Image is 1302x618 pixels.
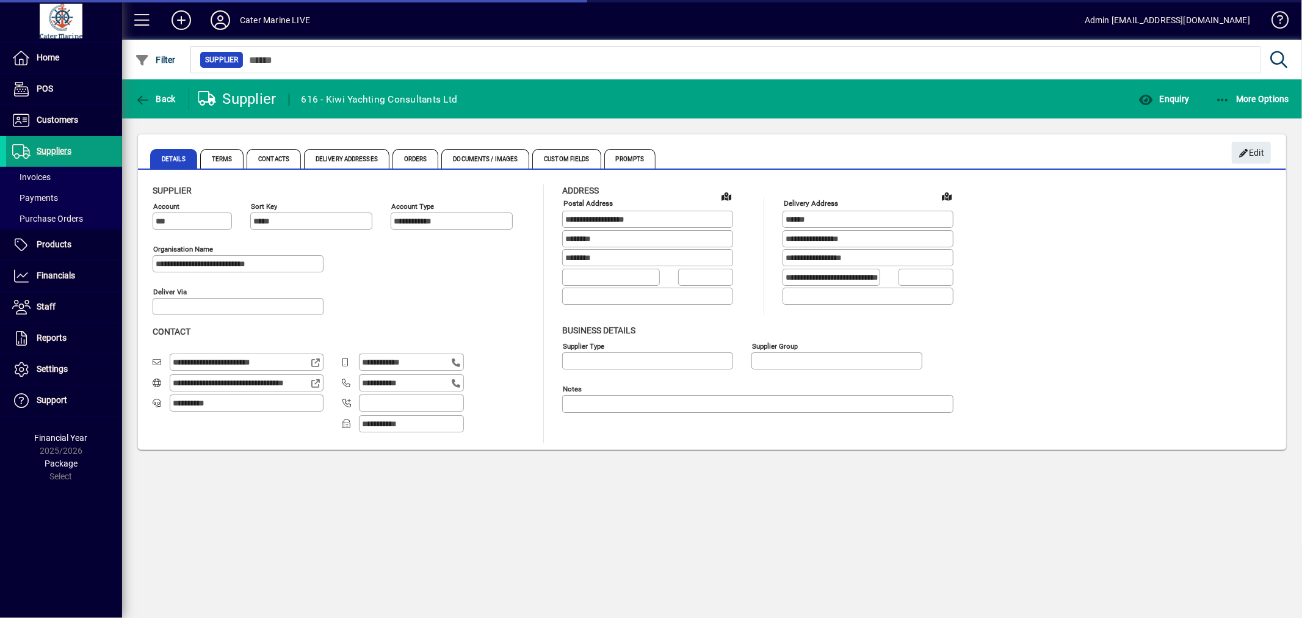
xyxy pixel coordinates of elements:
span: Details [150,149,197,169]
span: Package [45,459,78,468]
button: Enquiry [1135,88,1192,110]
span: Enquiry [1138,94,1189,104]
button: Profile [201,9,240,31]
span: Supplier [205,54,238,66]
mat-label: Organisation name [153,245,213,253]
div: Admin [EMAIL_ADDRESS][DOMAIN_NAME] [1085,10,1250,30]
span: Support [37,395,67,405]
span: Filter [135,55,176,65]
a: Knowledge Base [1262,2,1287,42]
a: Home [6,43,122,73]
a: Support [6,385,122,416]
button: Edit [1232,142,1271,164]
span: Settings [37,364,68,374]
a: Financials [6,261,122,291]
span: Orders [392,149,439,169]
span: Home [37,53,59,62]
div: 616 - Kiwi Yachting Consultants Ltd [302,90,458,109]
span: Business details [562,325,635,335]
span: Reports [37,333,67,343]
a: Purchase Orders [6,208,122,229]
mat-label: Supplier group [752,341,798,350]
span: Contacts [247,149,301,169]
a: POS [6,74,122,104]
span: Supplier [153,186,192,195]
a: Staff [6,292,122,322]
button: Back [132,88,179,110]
span: Contact [153,327,190,336]
span: Suppliers [37,146,71,156]
span: Delivery Addresses [304,149,389,169]
span: Address [562,186,599,195]
span: Payments [12,193,58,203]
a: View on map [937,186,957,206]
span: Staff [37,302,56,311]
a: Products [6,230,122,260]
button: Add [162,9,201,31]
span: Purchase Orders [12,214,83,224]
span: Customers [37,115,78,125]
span: POS [37,84,53,93]
mat-label: Sort key [251,202,277,211]
mat-label: Notes [563,384,582,393]
app-page-header-button: Back [122,88,189,110]
a: Customers [6,105,122,136]
span: Products [37,239,71,249]
span: Documents / Images [441,149,529,169]
a: View on map [717,186,736,206]
span: More Options [1215,94,1290,104]
mat-label: Deliver via [153,288,187,296]
button: Filter [132,49,179,71]
span: Terms [200,149,244,169]
span: Back [135,94,176,104]
span: Prompts [604,149,656,169]
span: Edit [1239,143,1265,163]
div: Supplier [198,89,277,109]
mat-label: Account Type [391,202,434,211]
span: Invoices [12,172,51,182]
a: Payments [6,187,122,208]
a: Reports [6,323,122,354]
span: Custom Fields [532,149,601,169]
a: Settings [6,354,122,385]
mat-label: Supplier type [563,341,604,350]
span: Financials [37,271,75,280]
div: Cater Marine LIVE [240,10,310,30]
a: Invoices [6,167,122,187]
span: Financial Year [35,433,88,443]
mat-label: Account [153,202,179,211]
button: More Options [1212,88,1293,110]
